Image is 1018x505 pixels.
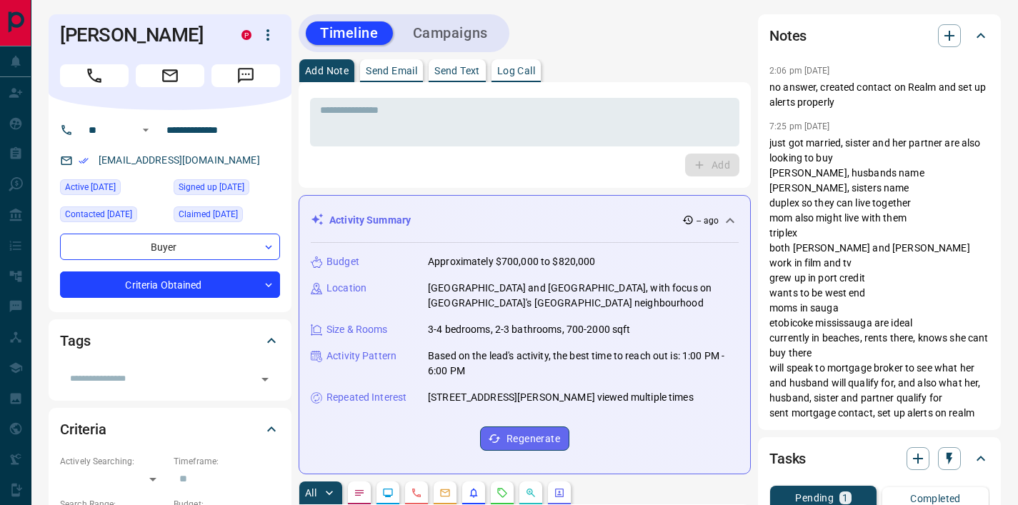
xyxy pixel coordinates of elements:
[174,179,280,199] div: Fri Aug 15 2025
[411,487,422,499] svg: Calls
[428,390,694,405] p: [STREET_ADDRESS][PERSON_NAME] viewed multiple times
[354,487,365,499] svg: Notes
[99,154,260,166] a: [EMAIL_ADDRESS][DOMAIN_NAME]
[326,349,396,364] p: Activity Pattern
[60,329,90,352] h2: Tags
[795,493,834,503] p: Pending
[399,21,502,45] button: Campaigns
[769,80,989,110] p: no answer, created contact on Realm and set up alerts properly
[769,19,989,53] div: Notes
[311,207,739,234] div: Activity Summary-- ago
[65,207,132,221] span: Contacted [DATE]
[136,64,204,87] span: Email
[60,64,129,87] span: Call
[174,206,280,226] div: Fri Aug 15 2025
[305,66,349,76] p: Add Note
[306,21,393,45] button: Timeline
[305,488,316,498] p: All
[329,213,411,228] p: Activity Summary
[60,234,280,260] div: Buyer
[326,322,388,337] p: Size & Rooms
[468,487,479,499] svg: Listing Alerts
[60,418,106,441] h2: Criteria
[255,369,275,389] button: Open
[497,66,535,76] p: Log Call
[326,281,366,296] p: Location
[79,156,89,166] svg: Email Verified
[697,214,719,227] p: -- ago
[179,180,244,194] span: Signed up [DATE]
[428,281,739,311] p: [GEOGRAPHIC_DATA] and [GEOGRAPHIC_DATA], with focus on [GEOGRAPHIC_DATA]'s [GEOGRAPHIC_DATA] neig...
[769,447,806,470] h2: Tasks
[842,493,848,503] p: 1
[366,66,417,76] p: Send Email
[428,322,631,337] p: 3-4 bedrooms, 2-3 bathrooms, 700-2000 sqft
[769,136,989,421] p: just got married, sister and her partner are also looking to buy [PERSON_NAME], husbands name [PE...
[241,30,251,40] div: property.ca
[137,121,154,139] button: Open
[769,66,830,76] p: 2:06 pm [DATE]
[326,390,406,405] p: Repeated Interest
[60,206,166,226] div: Fri Aug 15 2025
[496,487,508,499] svg: Requests
[769,121,830,131] p: 7:25 pm [DATE]
[174,455,280,468] p: Timeframe:
[910,494,961,504] p: Completed
[434,66,480,76] p: Send Text
[60,455,166,468] p: Actively Searching:
[382,487,394,499] svg: Lead Browsing Activity
[211,64,280,87] span: Message
[769,24,807,47] h2: Notes
[60,24,220,46] h1: [PERSON_NAME]
[326,254,359,269] p: Budget
[439,487,451,499] svg: Emails
[179,207,238,221] span: Claimed [DATE]
[60,324,280,358] div: Tags
[525,487,537,499] svg: Opportunities
[65,180,116,194] span: Active [DATE]
[554,487,565,499] svg: Agent Actions
[428,349,739,379] p: Based on the lead's activity, the best time to reach out is: 1:00 PM - 6:00 PM
[769,441,989,476] div: Tasks
[60,179,166,199] div: Mon Aug 25 2025
[60,412,280,446] div: Criteria
[60,271,280,298] div: Criteria Obtained
[428,254,595,269] p: Approximately $700,000 to $820,000
[480,426,569,451] button: Regenerate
